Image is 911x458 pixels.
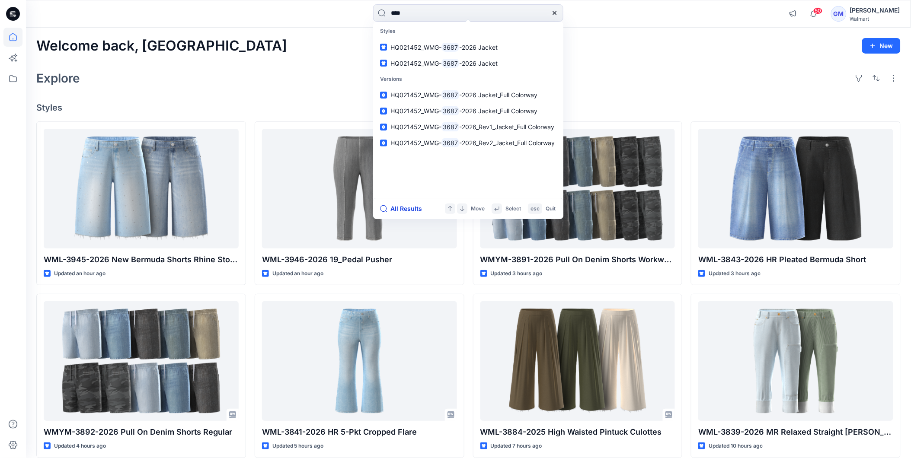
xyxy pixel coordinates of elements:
a: WML-3884-2025 High Waisted Pintuck Culottes [480,301,675,421]
mark: 3687 [441,122,459,132]
a: WML-3945-2026 New Bermuda Shorts Rhine Stones [44,129,239,248]
a: HQ021452_WMG-3687-2026 Jacket [375,55,562,71]
p: Updated an hour ago [54,269,105,278]
a: WML-3839-2026 MR Relaxed Straight Carpenter [698,301,893,421]
span: -2026 Jacket_Full Colorway [459,107,538,114]
a: WML-3946-2026 19_Pedal Pusher [262,129,457,248]
span: HQ021452_WMG- [390,107,441,114]
p: WML-3839-2026 MR Relaxed Straight [PERSON_NAME] [698,426,893,438]
a: WMYM-3891-2026 Pull On Denim Shorts Workwear [480,129,675,248]
a: HQ021452_WMG-3687-2026 Jacket [375,39,562,55]
p: WML-3946-2026 19_Pedal Pusher [262,254,457,266]
p: WML-3945-2026 New Bermuda Shorts Rhine Stones [44,254,239,266]
a: WML-3843-2026 HR Pleated Bermuda Short [698,129,893,248]
a: HQ021452_WMG-3687-2026_Rev1_Jacket_Full Colorway [375,119,562,135]
p: WML-3843-2026 HR Pleated Bermuda Short [698,254,893,266]
p: WML-3884-2025 High Waisted Pintuck Culottes [480,426,675,438]
h4: Styles [36,102,901,113]
h2: Explore [36,71,80,85]
p: Quit [546,204,556,213]
span: -2026 Jacket [459,44,498,51]
p: Select [505,204,521,213]
p: WMYM-3892-2026 Pull On Denim Shorts Regular [44,426,239,438]
span: HQ021452_WMG- [390,44,441,51]
p: Updated 3 hours ago [491,269,543,278]
mark: 3687 [441,106,459,116]
p: Styles [375,23,562,39]
span: -2026 Jacket_Full Colorway [459,91,538,99]
p: WMYM-3891-2026 Pull On Denim Shorts Workwear [480,254,675,266]
div: Walmart [850,16,900,22]
mark: 3687 [441,138,459,148]
p: Move [471,204,485,213]
p: esc [531,204,540,213]
p: Versions [375,71,562,87]
button: New [862,38,901,54]
div: GM [831,6,847,22]
button: All Results [380,204,428,214]
a: HQ021452_WMG-3687-2026 Jacket_Full Colorway [375,87,562,103]
p: WML-3841-2026 HR 5-Pkt Cropped Flare [262,426,457,438]
span: -2026_Rev2_Jacket_Full Colorway [459,139,555,146]
a: WMYM-3892-2026 Pull On Denim Shorts Regular [44,301,239,421]
mark: 3687 [441,42,459,52]
span: HQ021452_WMG- [390,139,441,146]
span: HQ021452_WMG- [390,123,441,130]
a: HQ021452_WMG-3687-2026_Rev2_Jacket_Full Colorway [375,135,562,151]
mark: 3687 [441,90,459,100]
h2: Welcome back, [GEOGRAPHIC_DATA] [36,38,287,54]
p: Updated an hour ago [272,269,324,278]
span: HQ021452_WMG- [390,91,441,99]
p: Updated 4 hours ago [54,442,106,451]
mark: 3687 [441,58,459,68]
p: Updated 7 hours ago [491,442,542,451]
p: Updated 5 hours ago [272,442,324,451]
a: WML-3841-2026 HR 5-Pkt Cropped Flare [262,301,457,421]
span: HQ021452_WMG- [390,60,441,67]
span: -2026_Rev1_Jacket_Full Colorway [459,123,555,130]
span: -2026 Jacket [459,60,498,67]
p: Updated 3 hours ago [709,269,761,278]
p: Updated 10 hours ago [709,442,763,451]
span: 50 [813,7,823,14]
a: HQ021452_WMG-3687-2026 Jacket_Full Colorway [375,103,562,119]
div: [PERSON_NAME] [850,5,900,16]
